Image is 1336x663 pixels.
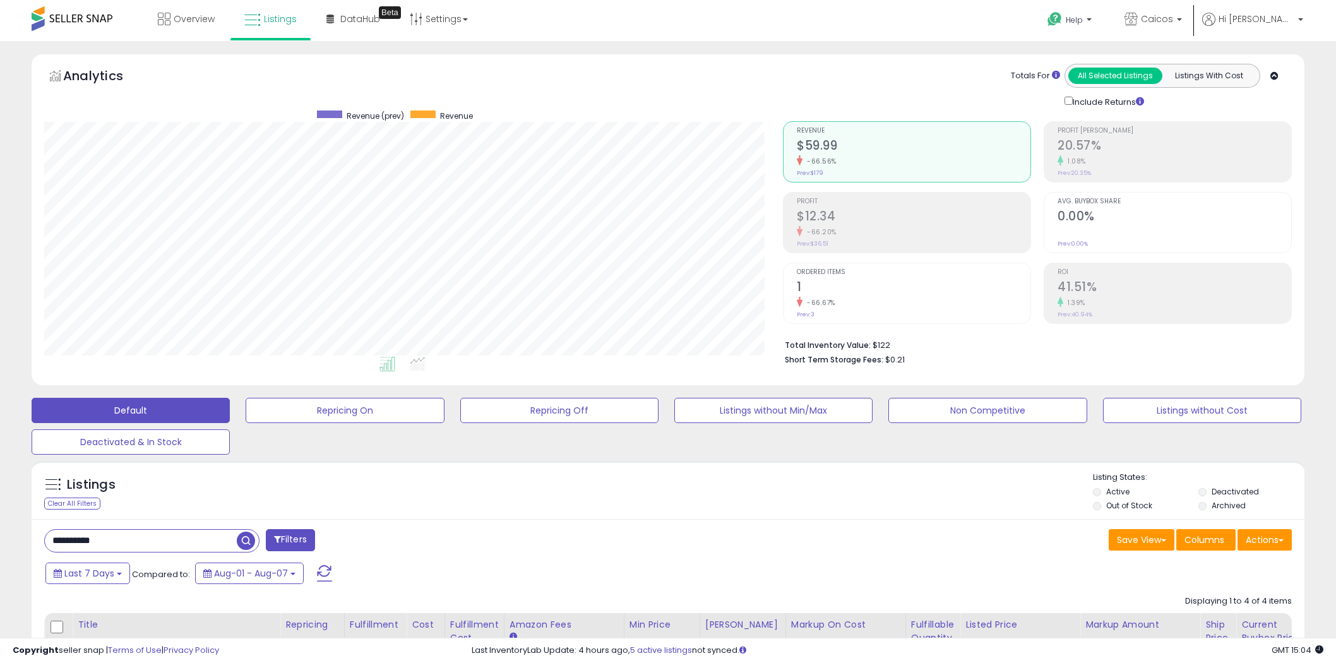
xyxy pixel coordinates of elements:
[510,618,619,631] div: Amazon Fees
[412,618,439,631] div: Cost
[350,618,401,631] div: Fulfillment
[1141,13,1173,25] span: Caicos
[1063,157,1086,166] small: 1.08%
[214,567,288,580] span: Aug-01 - Aug-07
[785,337,1282,352] li: $122
[1085,618,1195,631] div: Markup Amount
[785,340,871,350] b: Total Inventory Value:
[13,645,219,657] div: seller snap | |
[1037,2,1104,41] a: Help
[264,13,297,25] span: Listings
[1068,68,1162,84] button: All Selected Listings
[195,563,304,584] button: Aug-01 - Aug-07
[911,618,955,645] div: Fulfillable Quantity
[797,198,1030,205] span: Profit
[1066,15,1083,25] span: Help
[1103,398,1301,423] button: Listings without Cost
[797,128,1030,134] span: Revenue
[797,269,1030,276] span: Ordered Items
[340,13,380,25] span: DataHub
[1011,70,1060,82] div: Totals For
[1058,198,1291,205] span: Avg. Buybox Share
[108,644,162,656] a: Terms of Use
[797,169,823,177] small: Prev: $179
[45,563,130,584] button: Last 7 Days
[1219,13,1294,25] span: Hi [PERSON_NAME]
[285,618,339,631] div: Repricing
[785,613,905,663] th: The percentage added to the cost of goods (COGS) that forms the calculator for Min & Max prices.
[1058,311,1092,318] small: Prev: 40.94%
[1058,280,1291,297] h2: 41.51%
[1058,269,1291,276] span: ROI
[1058,169,1091,177] small: Prev: 20.35%
[1109,529,1174,551] button: Save View
[1205,618,1231,645] div: Ship Price
[791,618,900,631] div: Markup on Cost
[1055,94,1159,109] div: Include Returns
[379,6,401,19] div: Tooltip anchor
[1058,138,1291,155] h2: 20.57%
[797,209,1030,226] h2: $12.34
[1058,128,1291,134] span: Profit [PERSON_NAME]
[472,645,1323,657] div: Last InventoryLab Update: 4 hours ago, not synced.
[630,644,692,656] a: 5 active listings
[132,568,190,580] span: Compared to:
[1063,298,1085,308] small: 1.39%
[32,398,230,423] button: Default
[629,618,695,631] div: Min Price
[797,311,814,318] small: Prev: 3
[510,631,517,643] small: Amazon Fees.
[32,429,230,455] button: Deactivated & In Stock
[888,398,1087,423] button: Non Competitive
[1176,529,1236,551] button: Columns
[1238,529,1292,551] button: Actions
[1272,644,1323,656] span: 2025-08-15 15:04 GMT
[674,398,873,423] button: Listings without Min/Max
[797,280,1030,297] h2: 1
[1185,595,1292,607] div: Displaying 1 to 4 of 4 items
[1241,618,1306,645] div: Current Buybox Price
[705,618,780,631] div: [PERSON_NAME]
[1202,13,1303,41] a: Hi [PERSON_NAME]
[1058,209,1291,226] h2: 0.00%
[67,476,116,494] h5: Listings
[885,354,905,366] span: $0.21
[965,618,1075,631] div: Listed Price
[78,618,275,631] div: Title
[797,138,1030,155] h2: $59.99
[1212,500,1246,511] label: Archived
[802,227,837,237] small: -66.20%
[246,398,444,423] button: Repricing On
[13,644,59,656] strong: Copyright
[44,498,100,510] div: Clear All Filters
[1212,486,1259,497] label: Deactivated
[450,618,499,645] div: Fulfillment Cost
[347,110,404,121] span: Revenue (prev)
[1058,240,1088,248] small: Prev: 0.00%
[1162,68,1256,84] button: Listings With Cost
[785,354,883,365] b: Short Term Storage Fees:
[266,529,315,551] button: Filters
[1093,472,1304,484] p: Listing States:
[174,13,215,25] span: Overview
[802,298,835,308] small: -66.67%
[1184,534,1224,546] span: Columns
[63,67,148,88] h5: Analytics
[1106,500,1152,511] label: Out of Stock
[460,398,659,423] button: Repricing Off
[64,567,114,580] span: Last 7 Days
[1047,11,1063,27] i: Get Help
[797,240,828,248] small: Prev: $36.51
[1106,486,1130,497] label: Active
[802,157,837,166] small: -66.56%
[440,110,473,121] span: Revenue
[164,644,219,656] a: Privacy Policy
